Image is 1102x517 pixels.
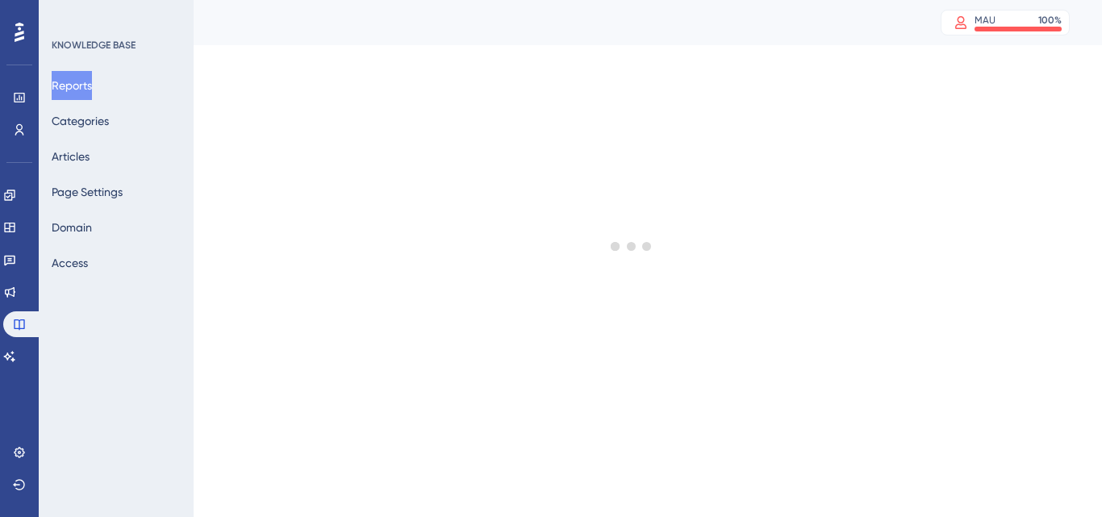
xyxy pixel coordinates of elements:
button: Page Settings [52,177,123,206]
div: 100 % [1038,14,1062,27]
button: Categories [52,106,109,136]
button: Access [52,248,88,277]
button: Domain [52,213,92,242]
button: Articles [52,142,90,171]
div: MAU [975,14,996,27]
button: Reports [52,71,92,100]
div: KNOWLEDGE BASE [52,39,136,52]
